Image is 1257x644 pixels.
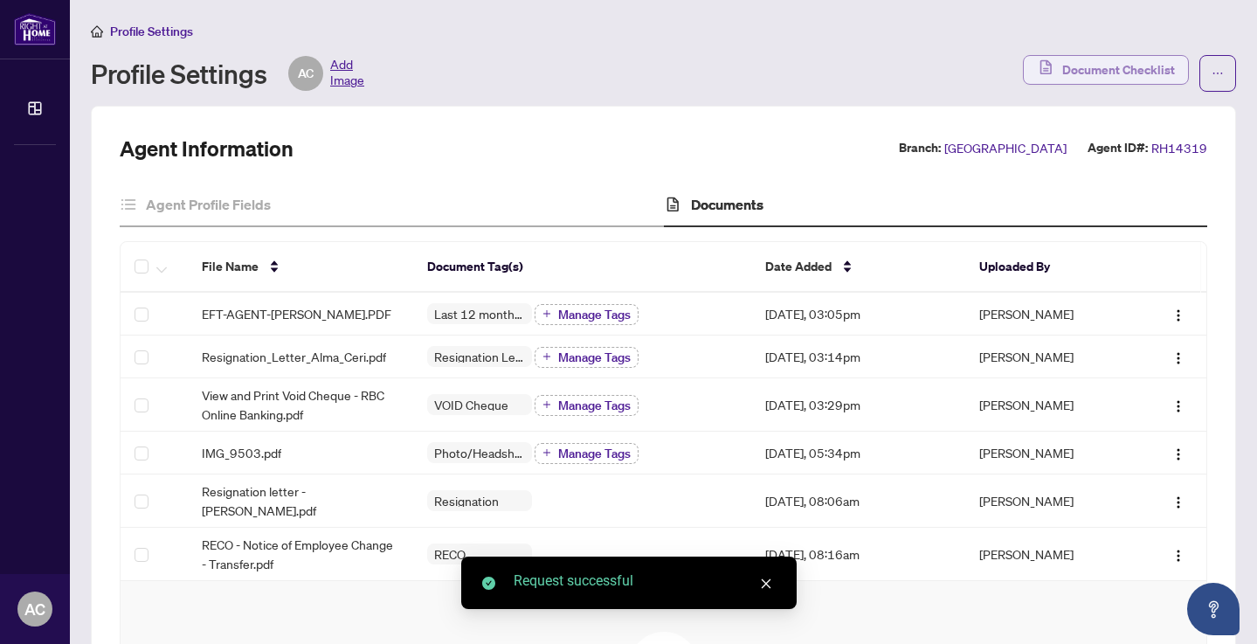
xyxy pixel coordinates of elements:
span: [GEOGRAPHIC_DATA] [944,138,1067,158]
img: Logo [1171,351,1185,365]
td: [DATE], 05:34pm [751,432,965,474]
span: RH14319 [1151,138,1207,158]
button: Logo [1164,391,1192,419]
span: plus [542,400,551,409]
h4: Agent Profile Fields [146,194,271,215]
button: Document Checklist [1023,55,1189,85]
td: [DATE], 08:06am [751,474,965,528]
button: Manage Tags [535,347,639,368]
td: [DATE], 03:05pm [751,293,965,336]
span: View and Print Void Cheque - RBC Online Banking.pdf [202,385,399,424]
th: File Name [188,242,413,293]
span: Date Added [765,257,832,276]
img: Logo [1171,399,1185,413]
span: Document Checklist [1062,56,1175,84]
span: home [91,25,103,38]
th: Document Tag(s) [413,242,751,293]
div: Request successful [514,571,776,592]
img: Logo [1171,447,1185,461]
span: EFT-AGENT-[PERSON_NAME].PDF [202,304,391,323]
button: Manage Tags [535,304,639,325]
span: Last 12 months of transactions Report [427,308,532,320]
span: AC [24,597,45,621]
td: [DATE], 03:14pm [751,336,965,378]
label: Agent ID#: [1088,138,1148,158]
img: Logo [1171,495,1185,509]
img: Logo [1171,308,1185,322]
span: ellipsis [1212,67,1224,80]
button: Logo [1164,343,1192,370]
h2: Agent Information [120,135,294,163]
td: [PERSON_NAME] [965,336,1134,378]
span: Resignation_Letter_Alma_Ceri.pdf [202,347,386,366]
h4: Documents [691,194,763,215]
div: Profile Settings [91,56,364,91]
button: Manage Tags [535,443,639,464]
span: check-circle [482,577,495,590]
img: Logo [1171,549,1185,563]
span: plus [542,309,551,318]
span: Resignation Letter (From previous Brokerage) [427,350,532,363]
span: RECO - Notice of Employee Change - Transfer.pdf [202,535,399,573]
td: [PERSON_NAME] [965,528,1134,581]
img: logo [14,13,56,45]
span: Manage Tags [558,308,631,321]
th: Uploaded By [965,242,1134,293]
button: Logo [1164,300,1192,328]
span: Profile Settings [110,24,193,39]
button: Logo [1164,540,1192,568]
span: AC [298,64,314,83]
span: File Name [202,257,259,276]
span: Resignation [427,495,506,507]
span: IMG_9503.pdf [202,443,281,462]
span: VOID Cheque [427,398,515,411]
span: Manage Tags [558,399,631,412]
span: Add Image [330,56,364,91]
td: [DATE], 08:16am [751,528,965,581]
span: RECO [427,548,473,560]
button: Open asap [1187,583,1240,635]
td: [PERSON_NAME] [965,293,1134,336]
td: [PERSON_NAME] [965,474,1134,528]
td: [PERSON_NAME] [965,378,1134,432]
span: Photo/Headshot [427,447,532,459]
a: Close [756,574,776,593]
span: close [760,578,772,590]
span: Resignation letter - [PERSON_NAME].pdf [202,481,399,520]
span: Manage Tags [558,447,631,460]
button: Manage Tags [535,395,639,416]
th: Date Added [751,242,965,293]
td: [DATE], 03:29pm [751,378,965,432]
td: [PERSON_NAME] [965,432,1134,474]
button: Logo [1164,439,1192,467]
span: plus [542,448,551,457]
span: Manage Tags [558,351,631,364]
label: Branch: [899,138,941,158]
span: plus [542,352,551,361]
button: Logo [1164,487,1192,515]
